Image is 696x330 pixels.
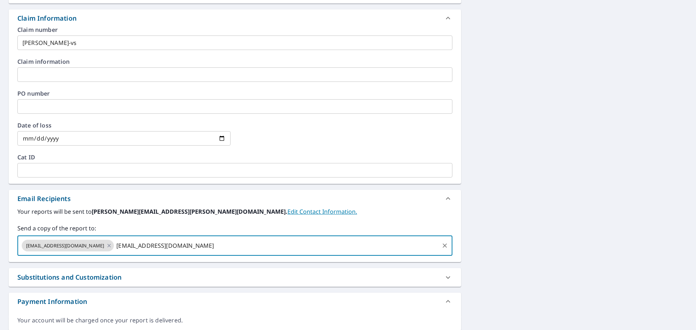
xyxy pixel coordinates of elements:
[9,293,461,310] div: Payment Information
[17,13,76,23] div: Claim Information
[17,194,71,204] div: Email Recipients
[9,190,461,207] div: Email Recipients
[17,122,231,128] label: Date of loss
[17,27,452,33] label: Claim number
[22,242,108,249] span: [EMAIL_ADDRESS][DOMAIN_NAME]
[17,272,121,282] div: Substitutions and Customization
[17,154,452,160] label: Cat ID
[287,208,357,216] a: EditContactInfo
[17,297,87,306] div: Payment Information
[440,241,450,251] button: Clear
[17,316,452,325] div: Your account will be charged once your report is delivered.
[9,9,461,27] div: Claim Information
[17,224,452,233] label: Send a copy of the report to:
[17,207,452,216] label: Your reports will be sent to
[22,240,114,251] div: [EMAIL_ADDRESS][DOMAIN_NAME]
[17,91,452,96] label: PO number
[9,268,461,287] div: Substitutions and Customization
[17,59,452,64] label: Claim information
[92,208,287,216] b: [PERSON_NAME][EMAIL_ADDRESS][PERSON_NAME][DOMAIN_NAME].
